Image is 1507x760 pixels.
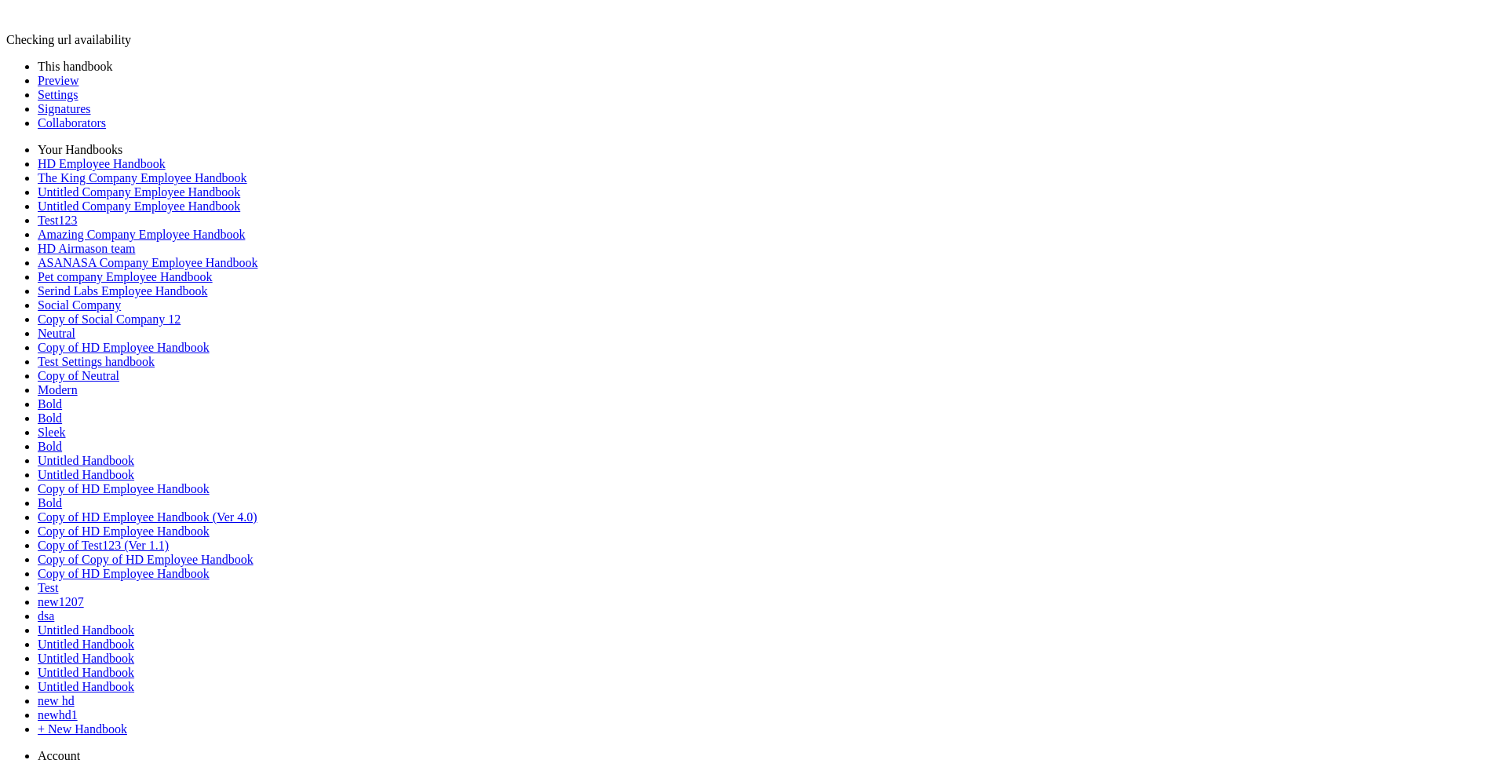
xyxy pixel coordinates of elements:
[38,256,257,269] a: ASANASA Company Employee Handbook
[38,397,62,411] a: Bold
[38,411,62,425] a: Bold
[38,327,75,340] a: Neutral
[38,567,210,580] a: Copy of HD Employee Handbook
[38,496,62,510] a: Bold
[38,185,240,199] a: Untitled Company Employee Handbook
[38,638,134,651] a: Untitled Handbook
[38,383,78,396] a: Modern
[6,33,131,46] span: Checking url availability
[38,214,77,227] a: Test123
[38,524,210,538] a: Copy of HD Employee Handbook
[38,102,91,115] a: Signatures
[38,666,134,679] a: Untitled Handbook
[38,355,155,368] a: Test Settings handbook
[38,284,207,298] a: Serind Labs Employee Handbook
[38,680,134,693] a: Untitled Handbook
[38,369,119,382] a: Copy of Neutral
[38,652,134,665] a: Untitled Handbook
[38,722,127,736] a: + New Handbook
[38,623,134,637] a: Untitled Handbook
[38,270,213,283] a: Pet company Employee Handbook
[38,440,62,453] a: Bold
[38,60,1501,74] li: This handbook
[38,199,240,213] a: Untitled Company Employee Handbook
[38,74,78,87] a: Preview
[38,228,245,241] a: Amazing Company Employee Handbook
[38,553,254,566] a: Copy of Copy of HD Employee Handbook
[38,539,169,552] a: Copy of Test123 (Ver 1.1)
[38,298,121,312] a: Social Company
[38,694,75,707] a: new hd
[38,454,134,467] a: Untitled Handbook
[38,312,181,326] a: Copy of Social Company 12
[38,143,1501,157] li: Your Handbooks
[38,581,58,594] a: Test
[38,609,54,623] a: dsa
[38,708,78,722] a: newhd1
[38,341,210,354] a: Copy of HD Employee Handbook
[38,242,135,255] a: HD Airmason team
[38,426,66,439] a: Sleek
[38,157,166,170] a: HD Employee Handbook
[38,482,210,495] a: Copy of HD Employee Handbook
[38,116,106,130] a: Collaborators
[38,595,84,608] a: new1207
[38,88,78,101] a: Settings
[38,468,134,481] a: Untitled Handbook
[38,510,257,524] a: Copy of HD Employee Handbook (Ver 4.0)
[38,171,247,185] a: The King Company Employee Handbook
